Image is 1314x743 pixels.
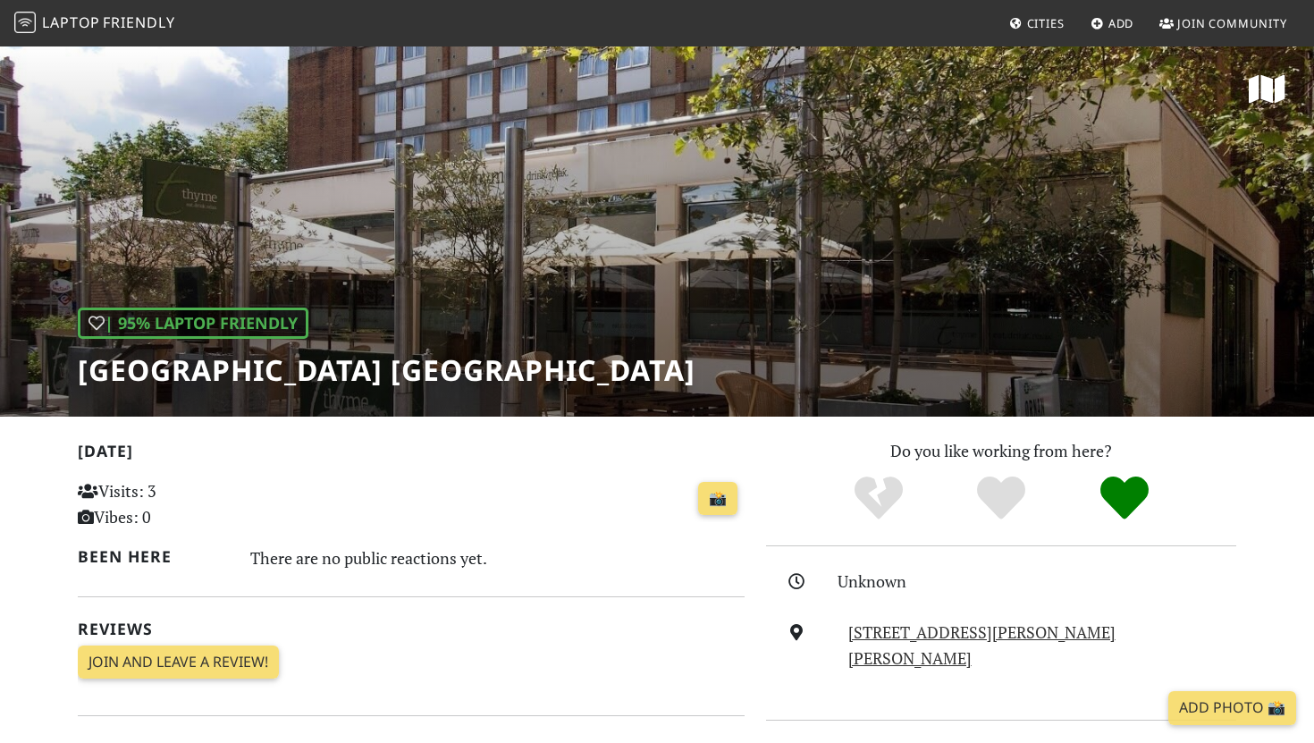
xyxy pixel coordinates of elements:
[698,482,737,516] a: 📸
[766,438,1236,464] p: Do you like working from here?
[250,544,745,572] div: There are no public reactions yet.
[78,646,279,680] a: Join and leave a review!
[14,12,36,33] img: LaptopFriendly
[1063,474,1186,523] div: Definitely!
[78,478,286,530] p: Visits: 3 Vibes: 0
[848,621,1116,669] a: [STREET_ADDRESS][PERSON_NAME][PERSON_NAME]
[1083,7,1141,39] a: Add
[838,569,1247,595] div: Unknown
[78,308,308,339] div: | 95% Laptop Friendly
[1177,15,1287,31] span: Join Community
[1168,691,1296,725] a: Add Photo 📸
[103,13,174,32] span: Friendly
[1002,7,1072,39] a: Cities
[42,13,100,32] span: Laptop
[1152,7,1294,39] a: Join Community
[78,353,695,387] h1: [GEOGRAPHIC_DATA] [GEOGRAPHIC_DATA]
[78,620,745,638] h2: Reviews
[78,442,745,468] h2: [DATE]
[939,474,1063,523] div: Yes
[817,474,940,523] div: No
[1027,15,1065,31] span: Cities
[14,8,175,39] a: LaptopFriendly LaptopFriendly
[1108,15,1134,31] span: Add
[78,547,229,566] h2: Been here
